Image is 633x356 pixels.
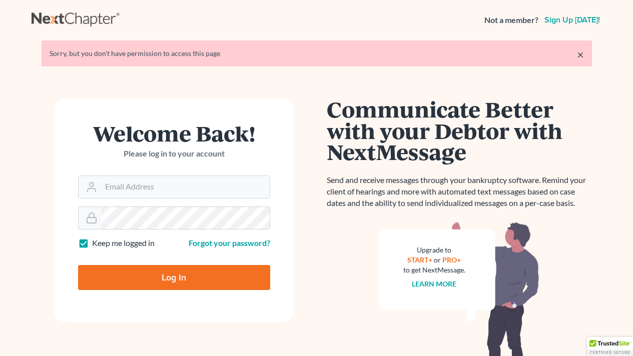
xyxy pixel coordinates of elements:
a: START+ [407,255,432,264]
label: Keep me logged in [92,237,155,249]
a: × [577,48,584,60]
a: Sign up [DATE]! [542,16,602,24]
input: Email Address [101,176,270,198]
p: Send and receive messages through your bankruptcy software. Remind your client of hearings and mo... [327,174,592,209]
a: Forgot your password? [189,238,270,247]
a: PRO+ [442,255,461,264]
div: TrustedSite Certified [587,337,633,356]
h1: Welcome Back! [78,122,270,144]
div: to get NextMessage. [403,265,465,275]
h1: Communicate Better with your Debtor with NextMessage [327,98,592,162]
input: Log In [78,265,270,290]
p: Please log in to your account [78,148,270,159]
span: or [434,255,441,264]
div: Sorry, but you don't have permission to access this page [50,48,584,58]
a: Learn more [412,279,456,288]
div: Upgrade to [403,245,465,255]
strong: Not a member? [484,14,538,26]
